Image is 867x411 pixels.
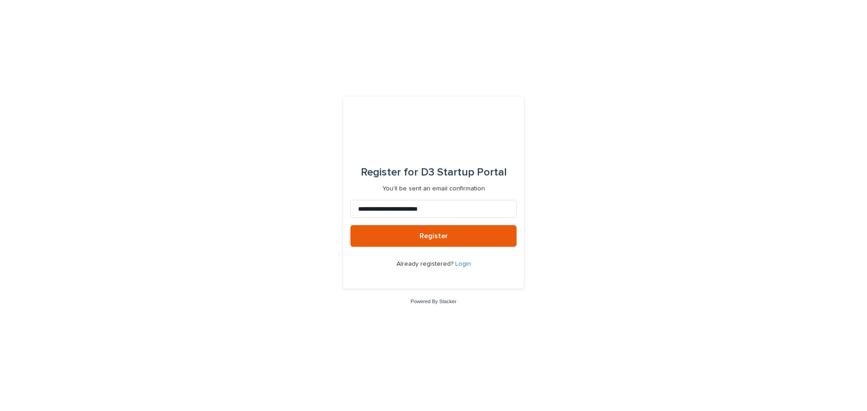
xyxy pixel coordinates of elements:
span: Register [420,232,448,240]
img: q0dI35fxT46jIlCv2fcp [404,118,463,145]
a: Powered By Stacker [410,299,456,304]
div: D3 Startup Portal [361,160,507,185]
p: You'll be sent an email confirmation [382,185,485,193]
span: Already registered? [396,261,455,267]
span: Register for [361,167,418,178]
button: Register [350,225,517,247]
a: Login [455,261,471,267]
